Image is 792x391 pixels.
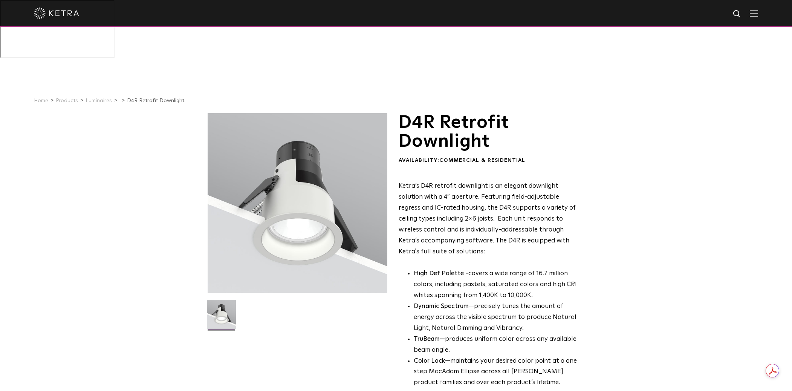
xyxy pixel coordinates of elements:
li: —maintains your desired color point at a one step MacAdam Ellipse across all [PERSON_NAME] produc... [414,356,582,389]
strong: Dynamic Spectrum [414,303,469,310]
li: —precisely tunes the amount of energy across the visible spectrum to produce Natural Light, Natur... [414,301,582,334]
p: Ketra’s D4R retrofit downlight is an elegant downlight solution with a 4” aperture. Featuring fie... [399,181,582,257]
a: Products [56,98,78,103]
strong: High Def Palette - [414,270,468,277]
img: D4R Retrofit Downlight [207,300,236,334]
h1: D4R Retrofit Downlight [399,113,582,151]
img: Hamburger%20Nav.svg [750,9,758,17]
p: covers a wide range of 16.7 million colors, including pastels, saturated colors and high CRI whit... [414,268,582,301]
a: Home [34,98,48,103]
a: Luminaires [86,98,112,103]
a: D4R Retrofit Downlight [127,98,184,103]
strong: TruBeam [414,336,440,342]
img: ketra-logo-2019-white [34,8,79,19]
strong: Color Lock [414,358,445,364]
li: —produces uniform color across any available beam angle. [414,334,582,356]
span: Commercial & Residential [439,158,525,163]
div: Availability: [399,157,582,164]
img: search icon [732,9,742,19]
